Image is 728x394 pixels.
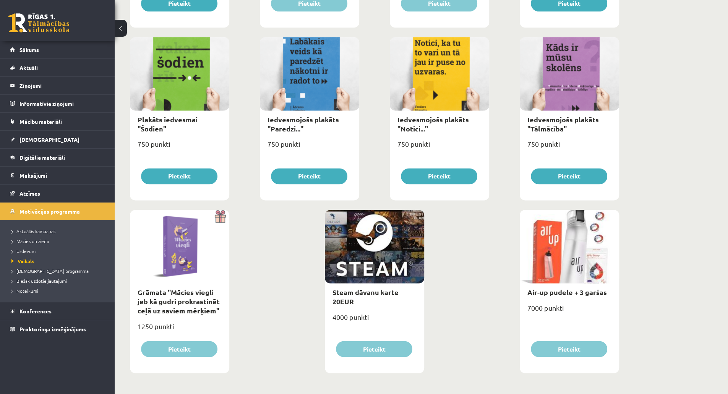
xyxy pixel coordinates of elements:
[397,115,469,133] a: Iedvesmojošs plakāts "Notici..."
[401,168,477,184] button: Pieteikt
[11,228,55,234] span: Aktuālās kampaņas
[10,41,105,58] a: Sākums
[10,167,105,184] a: Maksājumi
[11,228,107,235] a: Aktuālās kampaņas
[19,118,62,125] span: Mācību materiāli
[10,59,105,76] a: Aktuāli
[11,258,34,264] span: Veikals
[11,258,107,264] a: Veikals
[10,131,105,148] a: [DEMOGRAPHIC_DATA]
[531,168,607,184] button: Pieteikt
[19,190,40,197] span: Atzīmes
[11,287,107,294] a: Noteikumi
[10,149,105,166] a: Digitālie materiāli
[10,113,105,130] a: Mācību materiāli
[11,288,38,294] span: Noteikumi
[19,95,105,112] legend: Informatīvie ziņojumi
[130,319,229,339] div: 1250 punkti
[19,64,38,71] span: Aktuāli
[141,168,217,184] button: Pieteikt
[19,308,52,315] span: Konferences
[10,302,105,320] a: Konferences
[130,138,229,157] div: 750 punkti
[11,248,37,254] span: Uzdevumi
[11,278,67,284] span: Biežāk uzdotie jautājumi
[212,210,229,223] img: Dāvana ar pārsteigumu
[10,185,105,202] a: Atzīmes
[10,77,105,94] a: Ziņojumi
[19,136,79,143] span: [DEMOGRAPHIC_DATA]
[520,138,619,157] div: 750 punkti
[19,77,105,94] legend: Ziņojumi
[531,341,607,357] button: Pieteikt
[260,138,359,157] div: 750 punkti
[11,268,89,274] span: [DEMOGRAPHIC_DATA] programma
[10,320,105,338] a: Proktoringa izmēģinājums
[11,268,107,274] a: [DEMOGRAPHIC_DATA] programma
[332,288,399,305] a: Steam dāvanu karte 20EUR
[11,248,107,255] a: Uzdevumi
[268,115,339,133] a: Iedvesmojošs plakāts "Paredzi..."
[138,115,198,133] a: Plakāts iedvesmai "Šodien"
[271,168,347,184] button: Pieteikt
[527,115,599,133] a: Iedvesmojošs plakāts "Tālmācība"
[390,138,489,157] div: 750 punkti
[11,277,107,284] a: Biežāk uzdotie jautājumi
[325,310,424,329] div: 4000 punkti
[19,154,65,161] span: Digitālie materiāli
[19,46,39,53] span: Sākums
[336,341,412,357] button: Pieteikt
[19,326,86,332] span: Proktoringa izmēģinājums
[520,302,619,321] div: 7000 punkti
[19,208,80,215] span: Motivācijas programma
[11,238,49,244] span: Mācies un ziedo
[8,13,70,32] a: Rīgas 1. Tālmācības vidusskola
[10,95,105,112] a: Informatīvie ziņojumi
[527,288,607,297] a: Air-up pudele + 3 garšas
[141,341,217,357] button: Pieteikt
[10,203,105,220] a: Motivācijas programma
[138,288,220,315] a: Grāmata "Mācies viegli jeb kā gudri prokrastinēt ceļā uz saviem mērķiem"
[19,167,105,184] legend: Maksājumi
[11,238,107,245] a: Mācies un ziedo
